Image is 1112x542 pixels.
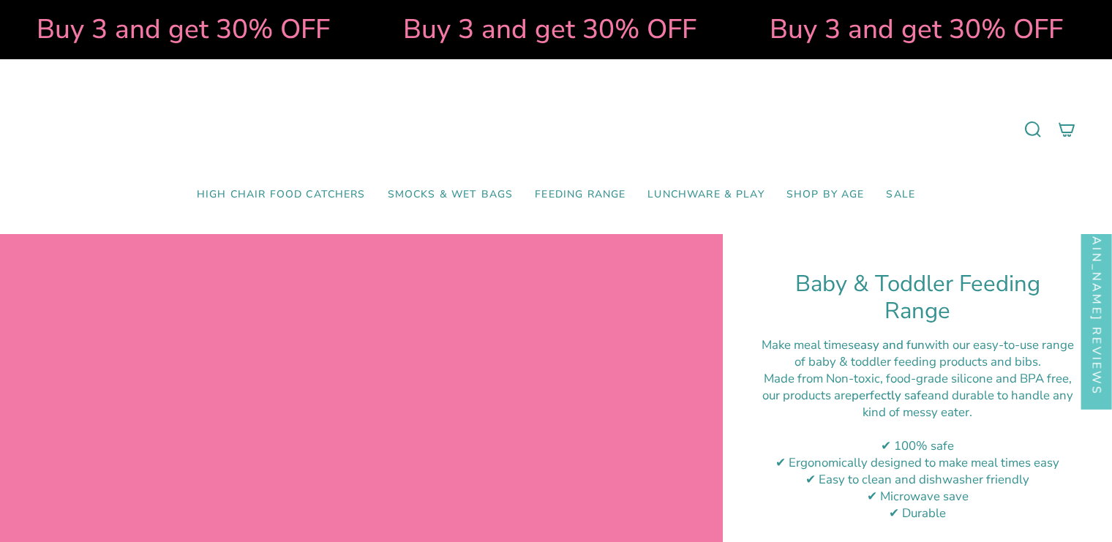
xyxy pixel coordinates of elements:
strong: perfectly safe [852,387,928,404]
a: High Chair Food Catchers [186,178,377,212]
div: ✔ Durable [759,505,1075,522]
a: Feeding Range [524,178,636,212]
span: Shop by Age [786,189,865,201]
strong: Buy 3 and get 30% OFF [25,11,318,48]
span: SALE [886,189,915,201]
a: Mumma’s Little Helpers [430,81,683,178]
span: High Chair Food Catchers [197,189,366,201]
strong: Buy 3 and get 30% OFF [758,11,1051,48]
div: M [759,370,1075,421]
div: Click to open Judge.me floating reviews tab [1081,164,1112,409]
div: Make meal times with our easy-to-use range of baby & toddler feeding products and bibs. [759,336,1075,370]
span: ade from Non-toxic, food-grade silicone and BPA free, our products are and durable to handle any ... [762,370,1073,421]
span: Lunchware & Play [647,189,764,201]
strong: Buy 3 and get 30% OFF [391,11,685,48]
h1: Baby & Toddler Feeding Range [759,271,1075,325]
span: ✔ Microwave save [867,488,969,505]
a: Lunchware & Play [636,178,775,212]
span: Feeding Range [535,189,625,201]
a: SALE [875,178,926,212]
div: ✔ Ergonomically designed to make meal times easy [759,454,1075,471]
div: ✔ Easy to clean and dishwasher friendly [759,471,1075,488]
div: ✔ 100% safe [759,437,1075,454]
a: Smocks & Wet Bags [377,178,525,212]
span: Smocks & Wet Bags [388,189,514,201]
strong: easy and fun [854,336,925,353]
a: Shop by Age [775,178,876,212]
